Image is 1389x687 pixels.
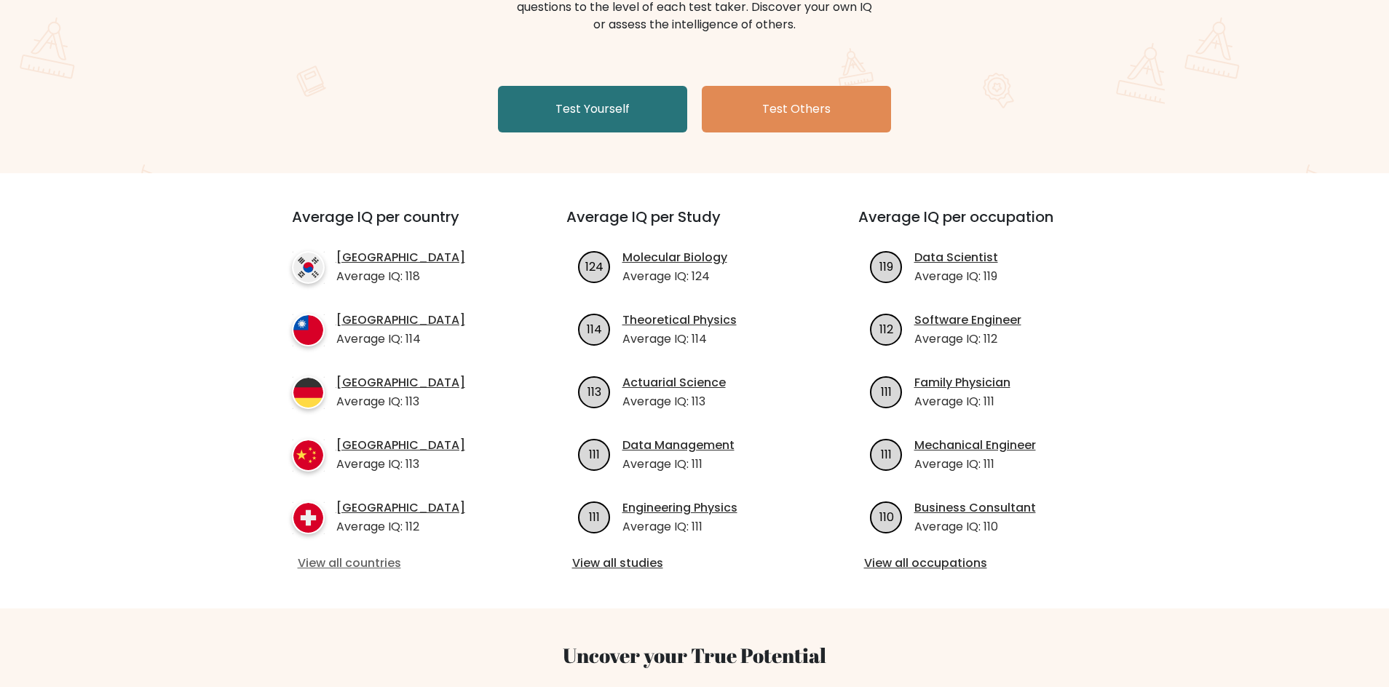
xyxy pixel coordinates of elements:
[622,437,735,454] a: Data Management
[858,208,1115,243] h3: Average IQ per occupation
[336,330,465,348] p: Average IQ: 114
[622,330,737,348] p: Average IQ: 114
[336,374,465,392] a: [GEOGRAPHIC_DATA]
[914,518,1036,536] p: Average IQ: 110
[879,258,893,274] text: 119
[292,501,325,534] img: country
[622,518,737,536] p: Average IQ: 111
[622,268,727,285] p: Average IQ: 124
[336,437,465,454] a: [GEOGRAPHIC_DATA]
[914,456,1036,473] p: Average IQ: 111
[914,268,998,285] p: Average IQ: 119
[587,320,602,337] text: 114
[622,374,726,392] a: Actuarial Science
[914,249,998,266] a: Data Scientist
[879,508,893,525] text: 110
[864,555,1109,572] a: View all occupations
[336,456,465,473] p: Average IQ: 113
[292,439,325,472] img: country
[336,311,465,329] a: [GEOGRAPHIC_DATA]
[292,251,325,284] img: country
[589,445,600,462] text: 111
[587,383,601,400] text: 113
[622,249,727,266] a: Molecular Biology
[622,311,737,329] a: Theoretical Physics
[914,393,1010,410] p: Average IQ: 111
[881,445,892,462] text: 111
[589,508,600,525] text: 111
[622,393,726,410] p: Average IQ: 113
[298,555,508,572] a: View all countries
[622,456,735,473] p: Average IQ: 111
[336,499,465,517] a: [GEOGRAPHIC_DATA]
[879,320,893,337] text: 112
[336,393,465,410] p: Average IQ: 113
[702,86,891,132] a: Test Others
[914,499,1036,517] a: Business Consultant
[572,555,818,572] a: View all studies
[292,376,325,409] img: country
[292,314,325,346] img: country
[223,643,1166,668] h3: Uncover your True Potential
[622,499,737,517] a: Engineering Physics
[498,86,687,132] a: Test Yourself
[336,268,465,285] p: Average IQ: 118
[336,249,465,266] a: [GEOGRAPHIC_DATA]
[914,330,1021,348] p: Average IQ: 112
[336,518,465,536] p: Average IQ: 112
[914,311,1021,329] a: Software Engineer
[292,208,514,243] h3: Average IQ per country
[881,383,892,400] text: 111
[566,208,823,243] h3: Average IQ per Study
[585,258,604,274] text: 124
[914,437,1036,454] a: Mechanical Engineer
[914,374,1010,392] a: Family Physician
